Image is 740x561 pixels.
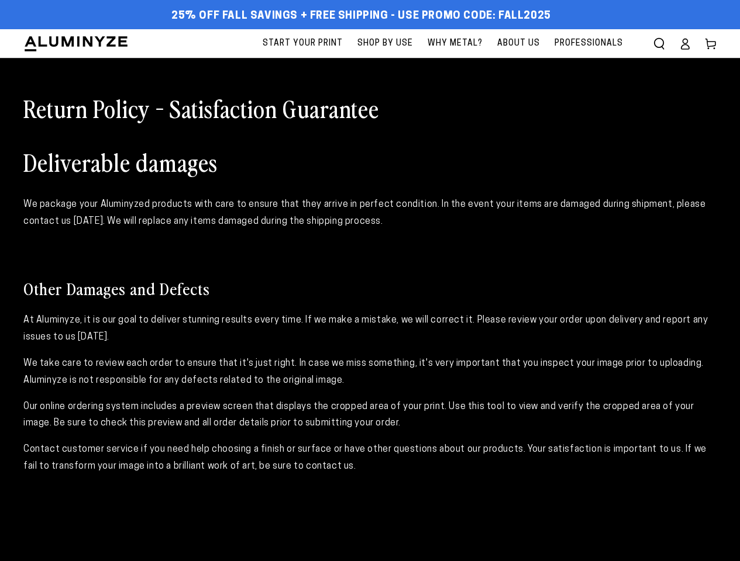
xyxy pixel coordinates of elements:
img: Aluminyze [23,35,129,53]
span: Professionals [555,36,623,51]
div: We package your Aluminyzed products with care to ensure that they arrive in perfect condition. In... [23,196,717,230]
h1: Deliverable damages [23,147,717,177]
p: Contact customer service if you need help choosing a finish or surface or have other questions ab... [23,441,717,475]
h1: Return Policy - Satisfaction Guarantee [23,93,717,123]
p: We take care to review each order to ensure that it's just right. In case we miss something, it's... [23,355,717,389]
a: Shop By Use [352,29,419,58]
span: Other Damages and Defects [23,277,210,299]
span: Why Metal? [428,36,483,51]
span: 25% off FALL Savings + Free Shipping - Use Promo Code: FALL2025 [171,10,551,23]
span: Shop By Use [357,36,413,51]
a: About Us [491,29,546,58]
a: Start Your Print [257,29,349,58]
a: Professionals [549,29,629,58]
p: Our online ordering system includes a preview screen that displays the cropped area of your print... [23,399,717,432]
span: Start Your Print [263,36,343,51]
p: At Aluminyze, it is our goal to deliver stunning results every time. If we make a mistake, we wil... [23,312,717,346]
span: About Us [497,36,540,51]
a: Why Metal? [422,29,488,58]
summary: Search our site [646,31,672,57]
